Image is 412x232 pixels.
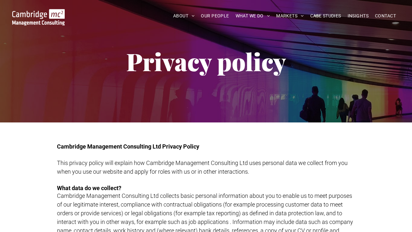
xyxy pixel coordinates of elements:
[232,11,273,21] a: WHAT WE DO
[273,11,307,21] a: MARKETS
[170,11,198,21] a: ABOUT
[57,185,121,191] span: What data do we collect?
[198,11,232,21] a: OUR PEOPLE
[126,45,286,77] span: Privacy policy
[57,159,348,175] span: This privacy policy will explain how Cambridge Management Consulting Ltd uses personal data we co...
[12,9,65,25] img: Go to Homepage
[372,11,399,21] a: CONTACT
[57,143,199,150] span: Cambridge Management Consulting Ltd Privacy Policy
[344,11,372,21] a: INSIGHTS
[307,11,344,21] a: CASE STUDIES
